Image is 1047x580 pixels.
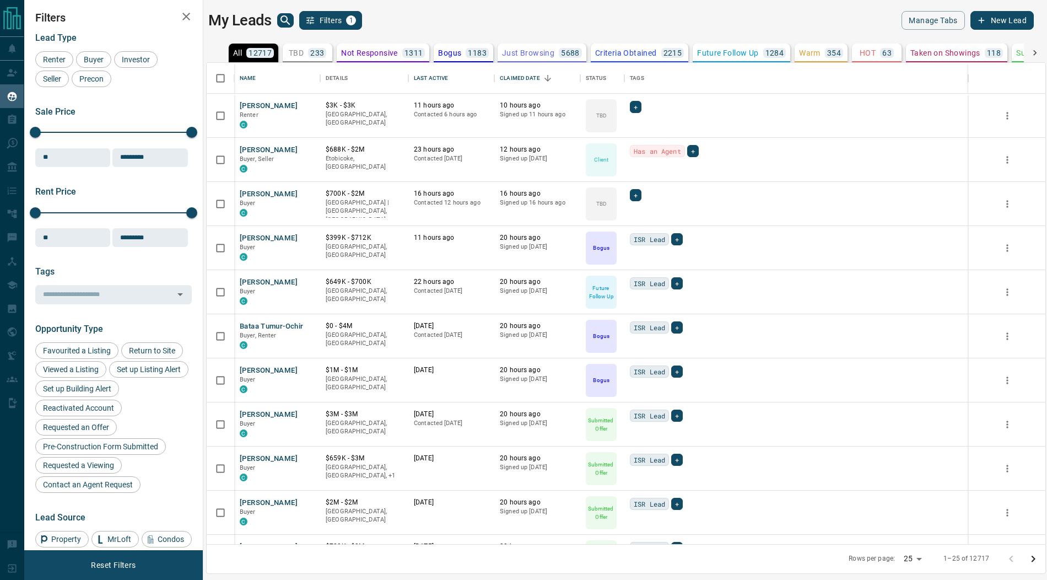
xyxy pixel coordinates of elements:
[240,454,298,464] button: [PERSON_NAME]
[595,49,657,57] p: Criteria Obtained
[35,419,117,436] div: Requested an Offer
[240,155,274,163] span: Buyer, Seller
[414,542,489,551] p: [DATE]
[634,146,681,157] span: Has an Agent
[500,198,575,207] p: Signed up 16 hours ago
[76,51,111,68] div: Buyer
[500,101,575,110] p: 10 hours ago
[240,321,303,332] button: Bataa Tumur-ochir
[240,464,256,471] span: Buyer
[691,146,695,157] span: +
[414,189,489,198] p: 16 hours ago
[35,266,55,277] span: Tags
[414,498,489,507] p: [DATE]
[587,504,616,521] p: Submitted Offer
[634,322,665,333] span: ISR Lead
[240,189,298,200] button: [PERSON_NAME]
[634,278,665,289] span: ISR Lead
[35,186,76,197] span: Rent Price
[234,63,320,94] div: Name
[172,287,188,302] button: Open
[326,410,403,419] p: $3M - $3M
[341,49,398,57] p: Not Responsive
[634,543,665,554] span: ISR Lead
[687,145,699,157] div: +
[500,277,575,287] p: 20 hours ago
[675,543,679,554] span: +
[39,365,102,374] span: Viewed a Listing
[240,332,277,339] span: Buyer, Renter
[414,454,489,463] p: [DATE]
[999,416,1016,433] button: more
[326,243,403,260] p: [GEOGRAPHIC_DATA], [GEOGRAPHIC_DATA]
[596,200,607,208] p: TBD
[414,63,448,94] div: Last Active
[240,111,258,119] span: Renter
[999,460,1016,477] button: more
[414,419,489,428] p: Contacted [DATE]
[35,71,69,87] div: Seller
[999,196,1016,212] button: more
[326,110,403,127] p: [GEOGRAPHIC_DATA], [GEOGRAPHIC_DATA]
[634,454,665,465] span: ISR Lead
[630,63,644,94] div: Tags
[240,341,247,349] div: condos.ca
[326,375,403,392] p: [GEOGRAPHIC_DATA], [GEOGRAPHIC_DATA]
[500,498,575,507] p: 20 hours ago
[240,474,247,481] div: condos.ca
[500,321,575,331] p: 20 hours ago
[587,284,616,300] p: Future Follow Up
[500,463,575,472] p: Signed up [DATE]
[634,234,665,245] span: ISR Lead
[540,71,555,86] button: Sort
[326,63,348,94] div: Details
[91,531,139,547] div: MrLoft
[35,380,119,397] div: Set up Building Alert
[326,154,403,171] p: Etobicoke, [GEOGRAPHIC_DATA]
[326,198,403,224] p: [GEOGRAPHIC_DATA] | [GEOGRAPHIC_DATA], [GEOGRAPHIC_DATA]
[414,287,489,296] p: Contacted [DATE]
[35,11,192,24] h2: Filters
[561,49,580,57] p: 5688
[671,233,683,245] div: +
[849,554,895,563] p: Rows per page:
[500,287,575,296] p: Signed up [DATE]
[500,419,575,428] p: Signed up [DATE]
[593,244,609,252] p: Bogus
[675,410,679,421] span: +
[580,63,624,94] div: Status
[310,49,324,57] p: 233
[634,190,638,201] span: +
[414,331,489,340] p: Contacted [DATE]
[587,416,616,433] p: Submitted Offer
[240,518,247,525] div: condos.ca
[999,504,1016,521] button: more
[414,321,489,331] p: [DATE]
[500,454,575,463] p: 20 hours ago
[35,438,166,455] div: Pre-Construction Form Submitted
[35,531,89,547] div: Property
[630,101,641,113] div: +
[500,233,575,243] p: 20 hours ago
[414,110,489,119] p: Contacted 6 hours ago
[987,49,1001,57] p: 118
[326,542,403,551] p: $700K - $2M
[502,49,554,57] p: Just Browsing
[404,49,423,57] p: 1311
[35,106,75,117] span: Sale Price
[675,234,679,245] span: +
[289,49,304,57] p: TBD
[326,277,403,287] p: $649K - $700K
[593,332,609,340] p: Bogus
[240,376,256,383] span: Buyer
[104,535,135,544] span: MrLoft
[438,49,461,57] p: Bogus
[326,463,403,480] p: Toronto
[671,410,683,422] div: +
[35,457,122,474] div: Requested a Viewing
[326,331,403,348] p: [GEOGRAPHIC_DATA], [GEOGRAPHIC_DATA]
[35,51,73,68] div: Renter
[142,531,192,547] div: Condos
[999,152,1016,168] button: more
[39,423,113,432] span: Requested an Offer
